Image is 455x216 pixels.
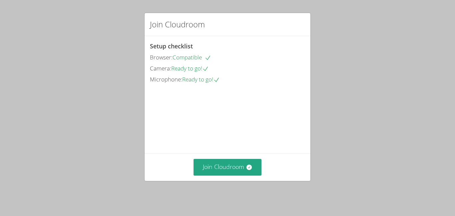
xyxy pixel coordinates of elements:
[150,64,171,72] span: Camera:
[150,53,173,61] span: Browser:
[173,53,211,61] span: Compatible
[182,75,220,83] span: Ready to go!
[150,75,182,83] span: Microphone:
[171,64,209,72] span: Ready to go!
[194,159,262,175] button: Join Cloudroom
[150,18,205,30] h2: Join Cloudroom
[150,42,193,50] span: Setup checklist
